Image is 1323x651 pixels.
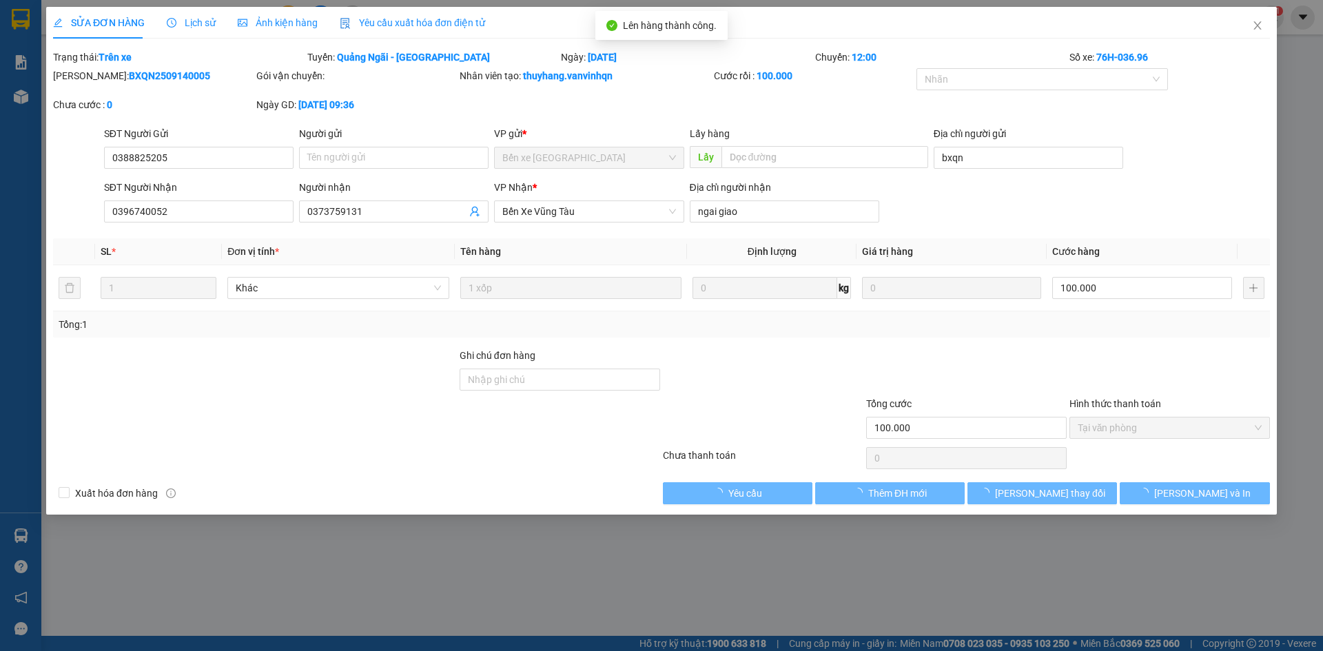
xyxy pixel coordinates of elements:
b: BXQN2509140005 [129,70,210,81]
span: kg [837,277,851,299]
span: edit [53,18,63,28]
span: Yêu cầu xuất hóa đơn điện tử [340,17,485,28]
span: Lịch sử [167,17,216,28]
span: loading [980,488,995,497]
img: icon [340,18,351,29]
div: Địa chỉ người gửi [934,126,1123,141]
div: [PERSON_NAME]: [53,68,254,83]
div: Chưa cước : [53,97,254,112]
div: VP gửi [495,126,684,141]
span: Giá trị hàng [862,246,913,257]
b: 100.000 [757,70,792,81]
input: 0 [862,277,1041,299]
button: Yêu cầu [663,482,812,504]
button: delete [59,277,81,299]
input: Ghi chú đơn hàng [460,369,660,391]
span: Bến Xe Vũng Tàu [503,201,676,222]
button: Thêm ĐH mới [815,482,965,504]
b: Trên xe [99,52,132,63]
label: Hình thức thanh toán [1069,398,1161,409]
div: Gói vận chuyển: [256,68,457,83]
span: check-circle [606,20,617,31]
span: Bến xe Quảng Ngãi [503,147,676,168]
span: clock-circle [167,18,176,28]
span: user-add [470,206,481,217]
span: Lấy hàng [690,128,730,139]
div: Tuyến: [306,50,560,65]
span: Yêu cầu [728,486,762,501]
span: Xuất hóa đơn hàng [70,486,163,501]
input: Địa chỉ của người nhận [690,200,879,223]
b: 0 [107,99,112,110]
div: Chưa thanh toán [661,448,865,472]
input: Địa chỉ của người gửi [934,147,1123,169]
span: Tại văn phòng [1078,417,1262,438]
span: Cước hàng [1052,246,1100,257]
div: Chuyến: [814,50,1068,65]
div: Ngày GD: [256,97,457,112]
div: Người gửi [299,126,489,141]
div: Địa chỉ người nhận [690,180,879,195]
span: loading [853,488,868,497]
b: [DATE] [588,52,617,63]
span: SỬA ĐƠN HÀNG [53,17,145,28]
div: Cước rồi : [714,68,914,83]
span: Lấy [690,146,721,168]
span: [PERSON_NAME] thay đổi [995,486,1105,501]
b: 76H-036.96 [1096,52,1148,63]
span: SL [101,246,112,257]
span: Thêm ĐH mới [868,486,927,501]
button: [PERSON_NAME] và In [1120,482,1270,504]
span: Tên hàng [460,246,501,257]
input: Dọc đường [721,146,928,168]
div: Số xe: [1068,50,1271,65]
div: SĐT Người Gửi [104,126,294,141]
div: SĐT Người Nhận [104,180,294,195]
div: Người nhận [299,180,489,195]
span: Lên hàng thành công. [623,20,717,31]
div: Tổng: 1 [59,317,511,332]
span: [PERSON_NAME] và In [1154,486,1251,501]
span: info-circle [166,488,176,498]
button: [PERSON_NAME] thay đổi [967,482,1117,504]
span: picture [238,18,247,28]
div: Nhân viên tạo: [460,68,711,83]
span: loading [1139,488,1154,497]
div: Ngày: [560,50,814,65]
span: Định lượng [748,246,797,257]
b: Quảng Ngãi - [GEOGRAPHIC_DATA] [337,52,490,63]
b: 12:00 [852,52,876,63]
button: plus [1243,277,1264,299]
input: VD: Bàn, Ghế [460,277,682,299]
span: VP Nhận [495,182,533,193]
div: Trạng thái: [52,50,306,65]
span: Tổng cước [866,398,912,409]
b: thuyhang.vanvinhqn [523,70,613,81]
span: Đơn vị tính [227,246,279,257]
span: close [1252,20,1263,31]
button: Close [1238,7,1277,45]
label: Ghi chú đơn hàng [460,350,535,361]
span: Khác [236,278,441,298]
b: [DATE] 09:36 [298,99,354,110]
span: loading [713,488,728,497]
span: Ảnh kiện hàng [238,17,318,28]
